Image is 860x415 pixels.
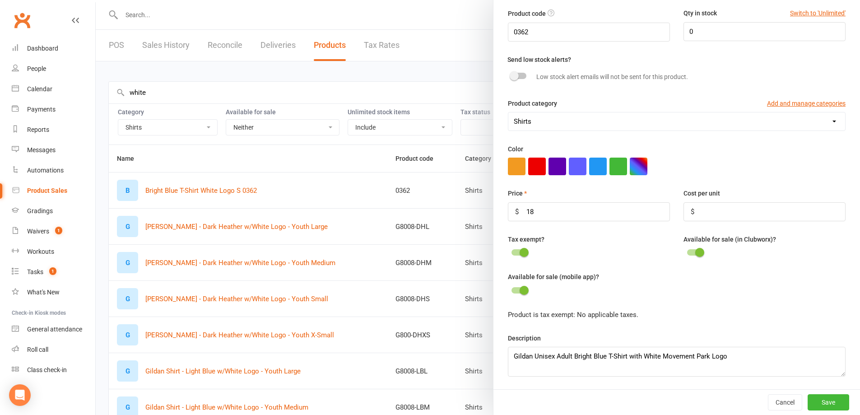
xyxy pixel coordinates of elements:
a: Roll call [12,340,95,360]
div: General attendance [27,326,82,333]
div: $ [515,206,519,217]
label: Available for sale (mobile app)? [508,272,599,282]
div: Automations [27,167,64,174]
div: People [27,65,46,72]
a: Product Sales [12,181,95,201]
div: Class check-in [27,366,67,373]
label: Product category [508,98,557,108]
div: Gradings [27,207,53,214]
div: Payments [27,106,56,113]
a: Dashboard [12,38,95,59]
a: Gradings [12,201,95,221]
a: Class kiosk mode [12,360,95,380]
label: Send low stock alerts? [507,55,571,65]
div: Calendar [27,85,52,93]
button: Cancel [768,394,802,410]
a: General attendance kiosk mode [12,319,95,340]
button: Add and manage categories [767,98,846,108]
label: Low stock alert emails will not be sent for this product. [536,72,688,82]
button: Switch to 'Unlimited' [790,8,846,18]
div: Messages [27,146,56,154]
div: Dashboard [27,45,58,52]
div: Waivers [27,228,49,235]
div: Tasks [27,268,43,275]
a: Payments [12,99,95,120]
a: Automations [12,160,95,181]
a: Calendar [12,79,95,99]
a: Clubworx [11,9,33,32]
a: What's New [12,282,95,303]
label: Qty in stock [683,8,717,18]
a: Tasks 1 [12,262,95,282]
a: People [12,59,95,79]
span: 1 [49,267,56,275]
button: Save [808,394,849,410]
a: Workouts [12,242,95,262]
a: Messages [12,140,95,160]
textarea: Gildan Unisex Adult Bright Blue T-Shirt with White Movement Park Logo [508,347,846,377]
div: Open Intercom Messenger [9,384,31,406]
div: Roll call [27,346,48,353]
label: Price [508,188,527,198]
div: Product Sales [27,187,67,194]
label: Tax exempt? [508,234,544,244]
a: Waivers 1 [12,221,95,242]
label: Cost per unit [683,188,720,198]
a: Reports [12,120,95,140]
label: Available for sale (in Clubworx)? [683,234,776,244]
div: Workouts [27,248,54,255]
label: Color [508,144,523,154]
span: 1 [55,227,62,234]
label: Product code [508,9,546,19]
div: Reports [27,126,49,133]
div: Product is tax exempt: No applicable taxes. [508,309,846,320]
label: Description [508,333,541,343]
div: What's New [27,289,60,296]
div: $ [691,206,694,217]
